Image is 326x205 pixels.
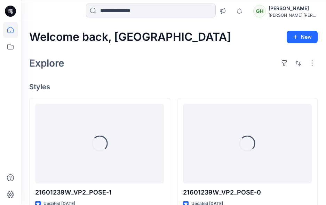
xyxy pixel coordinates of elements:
h2: Explore [29,58,64,69]
h2: Welcome back, [GEOGRAPHIC_DATA] [29,31,231,44]
button: New [287,31,318,43]
div: GH [253,5,266,17]
p: 21601239W_VP2_POSE-0 [183,188,312,197]
h4: Styles [29,83,318,91]
div: [PERSON_NAME] [PERSON_NAME] [269,13,317,18]
p: 21601239W_VP2_POSE-1 [35,188,164,197]
div: [PERSON_NAME] [269,4,317,13]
